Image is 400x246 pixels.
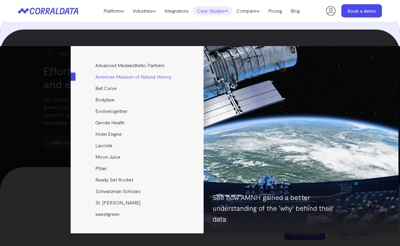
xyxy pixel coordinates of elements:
a: Compare [232,6,264,15]
a: Advanced Medaesthetic Partners [71,60,205,71]
a: Pfizer [71,163,205,174]
a: Bodylase [71,94,205,105]
a: Case Studies [193,6,232,15]
a: St. [PERSON_NAME] [71,197,205,208]
a: Schwarzman Scholars [71,185,205,197]
a: Industries [129,6,160,15]
a: Evolvetogether [71,105,205,117]
a: Moon Juice [71,151,205,163]
a: Integrations [160,6,193,15]
a: American Museum of Natural History [71,71,205,83]
a: Lacoste [71,140,205,151]
a: Book a demo [341,4,382,17]
a: Bell Curve [71,83,205,94]
p: See how AMNH gained a better understanding of the ‘why’ behind their data [213,192,348,224]
a: Platform [99,6,129,15]
a: sweetgreen [71,208,205,220]
a: Pricing [264,6,286,15]
a: Blog [286,6,304,15]
a: Hotel Engine [71,128,205,140]
a: Ready Set Rocket [71,174,205,185]
a: Geode Health [71,117,205,128]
